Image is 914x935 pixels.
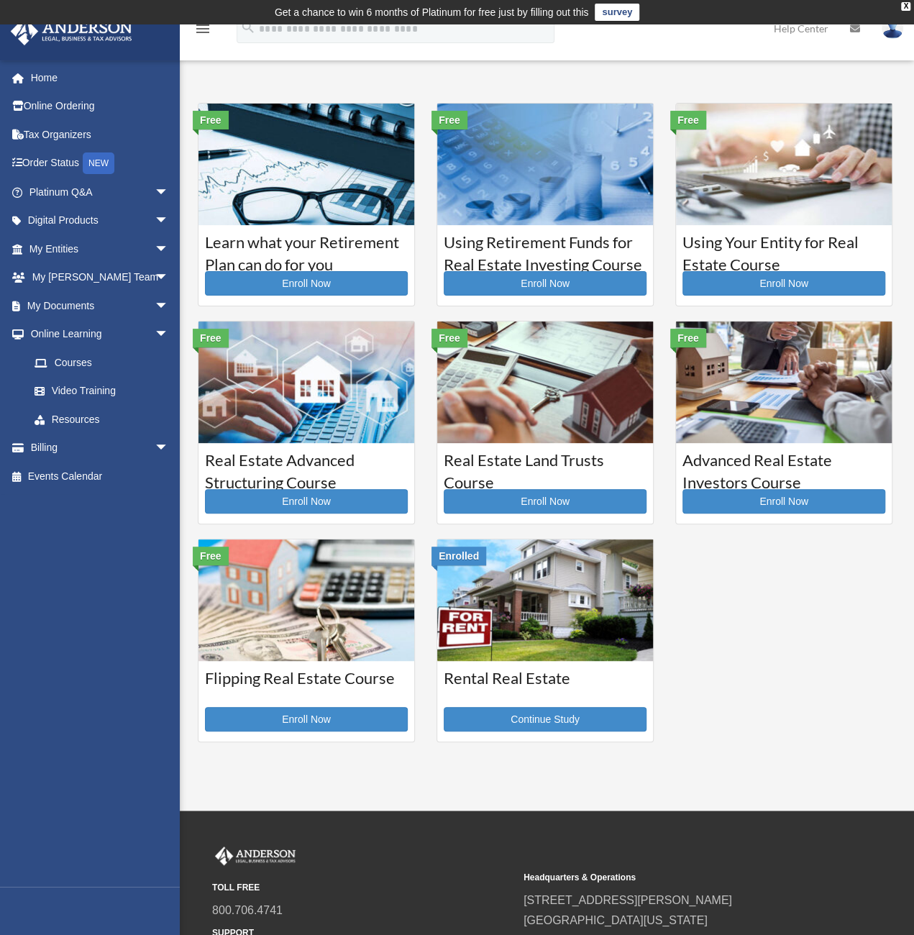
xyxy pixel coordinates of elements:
a: 800.706.4741 [212,904,283,916]
div: Free [670,111,706,129]
i: menu [194,20,211,37]
a: My Entitiesarrow_drop_down [10,234,191,263]
a: Courses [20,348,183,377]
a: survey [595,4,639,21]
a: Platinum Q&Aarrow_drop_down [10,178,191,206]
h3: Rental Real Estate [444,667,646,703]
h3: Advanced Real Estate Investors Course [682,450,885,485]
span: arrow_drop_down [155,234,183,264]
h3: Flipping Real Estate Course [205,667,408,703]
a: Enroll Now [205,271,408,296]
span: arrow_drop_down [155,434,183,463]
small: TOLL FREE [212,880,513,895]
div: close [901,2,910,11]
div: Free [431,111,467,129]
a: Resources [20,405,191,434]
span: arrow_drop_down [155,206,183,236]
span: arrow_drop_down [155,320,183,350]
h3: Using Retirement Funds for Real Estate Investing Course [444,232,646,268]
span: arrow_drop_down [155,178,183,207]
i: search [240,19,256,35]
a: Billingarrow_drop_down [10,434,191,462]
a: Continue Study [444,707,646,731]
a: Enroll Now [205,489,408,514]
a: Order StatusNEW [10,149,191,178]
img: Anderson Advisors Platinum Portal [212,847,298,865]
a: Enroll Now [682,271,885,296]
span: arrow_drop_down [155,263,183,293]
div: Free [193,547,229,565]
div: Free [670,329,706,347]
div: Free [193,329,229,347]
a: Video Training [20,377,191,406]
a: Tax Organizers [10,120,191,149]
h3: Learn what your Retirement Plan can do for you [205,232,408,268]
small: Headquarters & Operations [524,870,825,885]
a: Digital Productsarrow_drop_down [10,206,191,235]
a: Online Learningarrow_drop_down [10,320,191,349]
div: Free [431,329,467,347]
a: menu [194,25,211,37]
div: NEW [83,152,114,174]
h3: Using Your Entity for Real Estate Course [682,232,885,268]
h3: Real Estate Land Trusts Course [444,450,646,485]
a: Enroll Now [682,489,885,514]
a: My Documentsarrow_drop_down [10,291,191,320]
a: Events Calendar [10,462,191,491]
a: [GEOGRAPHIC_DATA][US_STATE] [524,914,708,926]
a: [STREET_ADDRESS][PERSON_NAME] [524,894,732,906]
a: Enroll Now [444,489,646,514]
div: Get a chance to win 6 months of Platinum for free just by filling out this [275,4,589,21]
div: Free [193,111,229,129]
div: Enrolled [431,547,486,565]
a: Home [10,63,191,92]
h3: Real Estate Advanced Structuring Course [205,450,408,485]
img: User Pic [882,18,903,39]
a: My [PERSON_NAME] Teamarrow_drop_down [10,263,191,292]
span: arrow_drop_down [155,291,183,321]
a: Enroll Now [444,271,646,296]
a: Online Ordering [10,92,191,121]
a: Enroll Now [205,707,408,731]
img: Anderson Advisors Platinum Portal [6,17,137,45]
